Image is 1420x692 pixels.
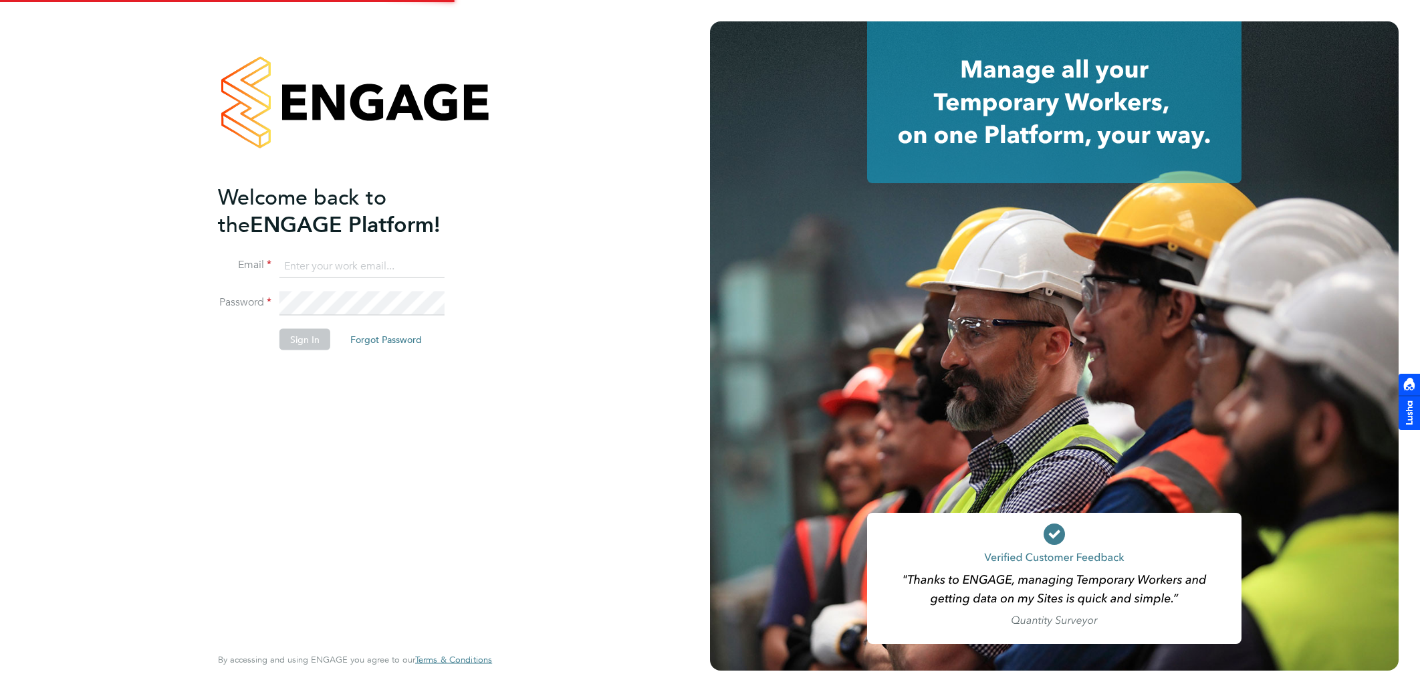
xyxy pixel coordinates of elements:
[279,254,445,278] input: Enter your work email...
[218,183,479,238] h2: ENGAGE Platform!
[415,655,492,665] a: Terms & Conditions
[279,329,330,350] button: Sign In
[218,258,271,272] label: Email
[218,184,386,237] span: Welcome back to the
[340,329,433,350] button: Forgot Password
[218,296,271,310] label: Password
[218,654,492,665] span: By accessing and using ENGAGE you agree to our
